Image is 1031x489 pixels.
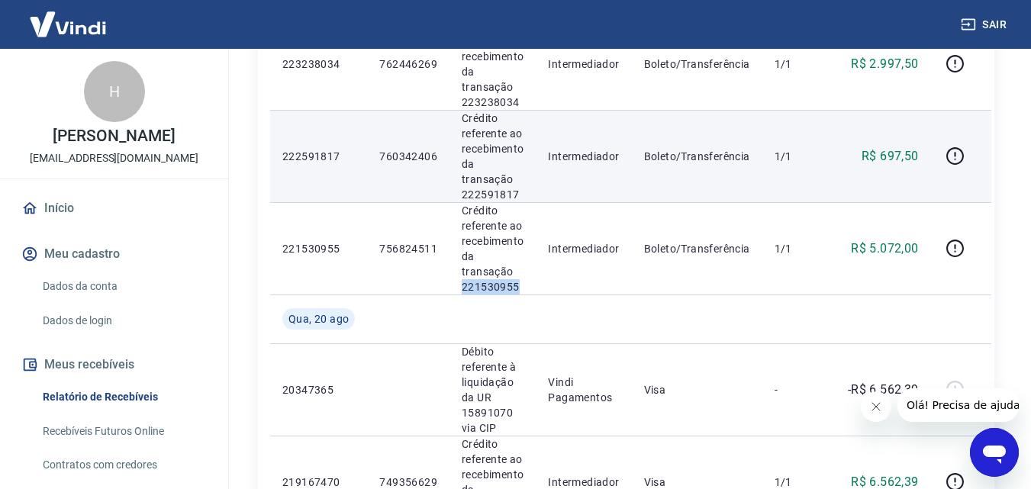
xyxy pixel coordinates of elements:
[30,150,198,166] p: [EMAIL_ADDRESS][DOMAIN_NAME]
[862,147,919,166] p: R$ 697,50
[644,241,750,256] p: Boleto/Transferência
[282,149,355,164] p: 222591817
[18,1,118,47] img: Vindi
[775,149,820,164] p: 1/1
[37,449,210,481] a: Contratos com credores
[548,375,619,405] p: Vindi Pagamentos
[958,11,1013,39] button: Sair
[282,382,355,397] p: 20347365
[37,305,210,336] a: Dados de login
[462,18,524,110] p: Crédito referente ao recebimento da transação 223238034
[53,128,175,144] p: [PERSON_NAME]
[288,311,349,327] span: Qua, 20 ago
[644,56,750,72] p: Boleto/Transferência
[851,55,918,73] p: R$ 2.997,50
[37,271,210,302] a: Dados da conta
[548,149,619,164] p: Intermediador
[282,241,355,256] p: 221530955
[18,237,210,271] button: Meu cadastro
[18,348,210,381] button: Meus recebíveis
[84,61,145,122] div: H
[37,381,210,413] a: Relatório de Recebíveis
[9,11,128,23] span: Olá! Precisa de ajuda?
[462,344,524,436] p: Débito referente à liquidação da UR 15891070 via CIP
[848,381,919,399] p: -R$ 6.562,39
[897,388,1019,422] iframe: Mensagem da empresa
[462,111,524,202] p: Crédito referente ao recebimento da transação 222591817
[970,428,1019,477] iframe: Botão para abrir a janela de mensagens
[18,191,210,225] a: Início
[462,203,524,294] p: Crédito referente ao recebimento da transação 221530955
[644,149,750,164] p: Boleto/Transferência
[379,56,437,72] p: 762446269
[775,56,820,72] p: 1/1
[775,241,820,256] p: 1/1
[861,391,891,422] iframe: Fechar mensagem
[379,241,437,256] p: 756824511
[775,382,820,397] p: -
[548,56,619,72] p: Intermediador
[851,240,918,258] p: R$ 5.072,00
[548,241,619,256] p: Intermediador
[37,416,210,447] a: Recebíveis Futuros Online
[644,382,750,397] p: Visa
[379,149,437,164] p: 760342406
[282,56,355,72] p: 223238034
